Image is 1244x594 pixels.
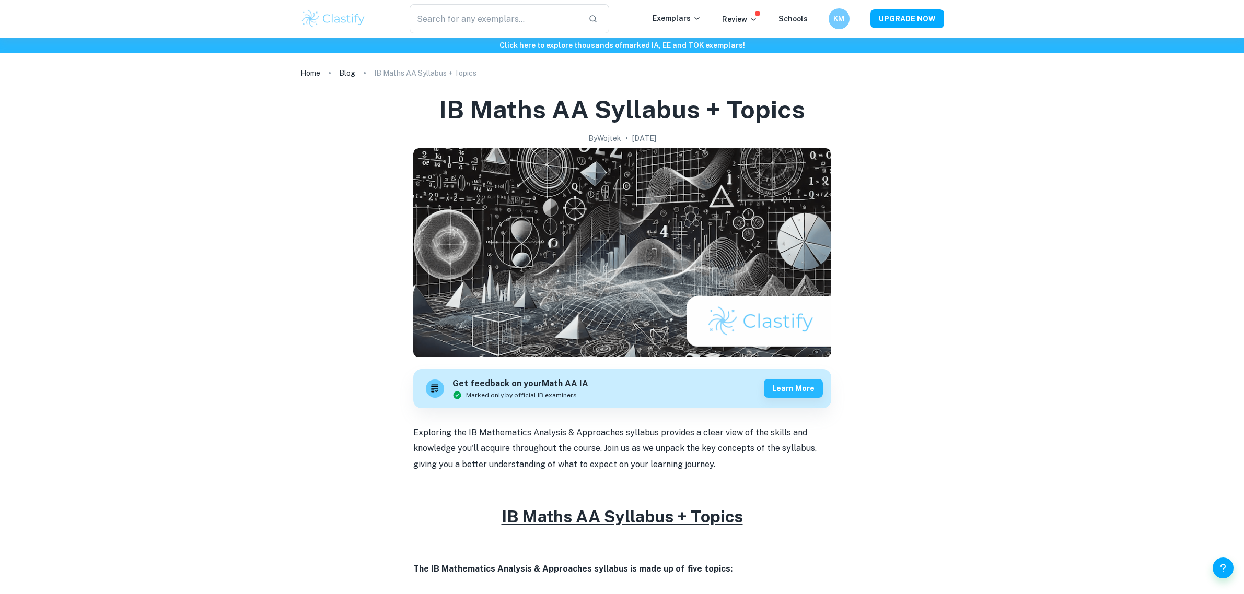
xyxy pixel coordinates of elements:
[413,369,831,408] a: Get feedback on yourMath AA IAMarked only by official IB examinersLearn more
[300,66,320,80] a: Home
[466,390,577,400] span: Marked only by official IB examiners
[410,4,580,33] input: Search for any exemplars...
[300,8,367,29] img: Clastify logo
[1213,557,1234,578] button: Help and Feedback
[829,8,850,29] button: KM
[413,425,831,472] p: Exploring the IB Mathematics Analysis & Approaches syllabus provides a clear view of the skills a...
[339,66,355,80] a: Blog
[778,15,808,23] a: Schools
[452,377,588,390] h6: Get feedback on your Math AA IA
[2,40,1242,51] h6: Click here to explore thousands of marked IA, EE and TOK exemplars !
[588,133,621,144] h2: By Wojtek
[722,14,758,25] p: Review
[413,564,733,574] strong: The IB Mathematics Analysis & Approaches syllabus is made up of five topics:
[625,133,628,144] p: •
[870,9,944,28] button: UPGRADE NOW
[764,379,823,398] button: Learn more
[413,148,831,357] img: IB Maths AA Syllabus + Topics cover image
[833,13,845,25] h6: KM
[502,507,743,526] u: IB Maths AA Syllabus + Topics
[632,133,656,144] h2: [DATE]
[653,13,701,24] p: Exemplars
[439,93,805,126] h1: IB Maths AA Syllabus + Topics
[374,67,476,79] p: IB Maths AA Syllabus + Topics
